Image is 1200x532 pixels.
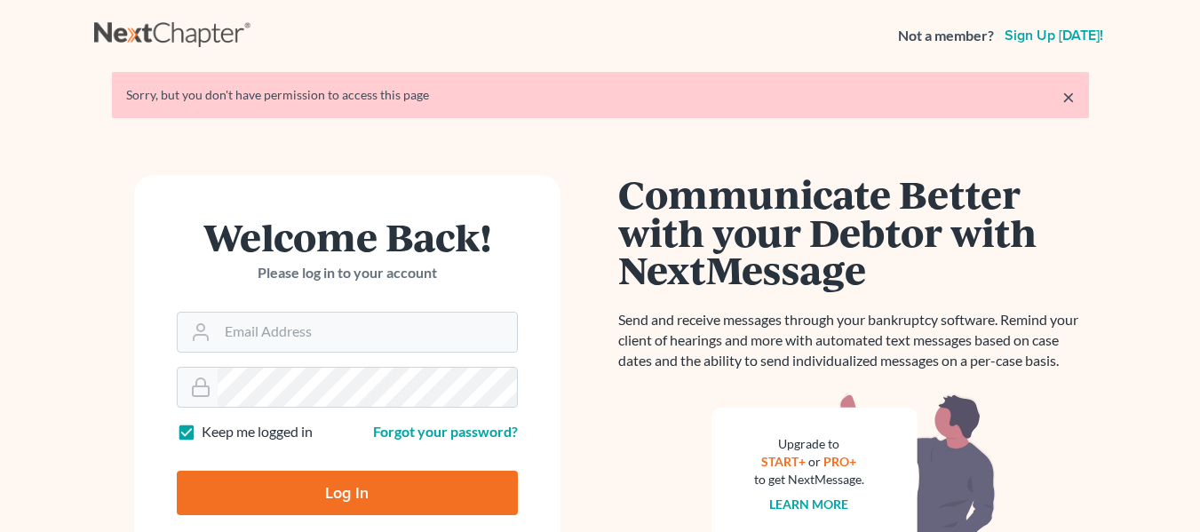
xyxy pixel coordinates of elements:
strong: Not a member? [898,26,994,46]
a: Learn more [769,496,848,512]
div: Upgrade to [754,435,864,453]
h1: Communicate Better with your Debtor with NextMessage [618,175,1089,289]
span: or [808,454,821,469]
input: Email Address [218,313,517,352]
a: Forgot your password? [373,423,518,440]
label: Keep me logged in [202,422,313,442]
p: Send and receive messages through your bankruptcy software. Remind your client of hearings and mo... [618,310,1089,371]
a: × [1062,86,1075,107]
a: PRO+ [823,454,856,469]
input: Log In [177,471,518,515]
a: START+ [761,454,806,469]
div: to get NextMessage. [754,471,864,488]
h1: Welcome Back! [177,218,518,256]
p: Please log in to your account [177,263,518,283]
a: Sign up [DATE]! [1001,28,1107,43]
div: Sorry, but you don't have permission to access this page [126,86,1075,104]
